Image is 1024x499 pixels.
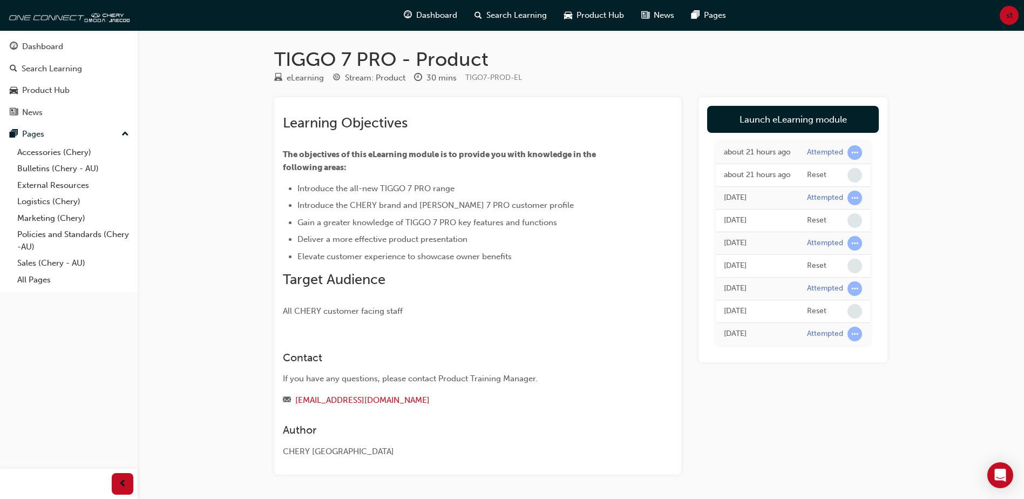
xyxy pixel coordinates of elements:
div: Tue Aug 26 2025 16:20:12 GMT+0800 (Australian Western Standard Time) [724,282,791,295]
span: Elevate customer experience to showcase owner benefits [297,252,512,261]
a: Accessories (Chery) [13,144,133,161]
div: Wed Aug 27 2025 12:04:42 GMT+0800 (Australian Western Standard Time) [724,169,791,181]
span: clock-icon [414,73,422,83]
div: Stream: Product [345,72,405,84]
span: guage-icon [404,9,412,22]
span: Introduce the all-new TIGGO 7 PRO range [297,184,455,193]
span: learningRecordVerb_ATTEMPT-icon [847,191,862,205]
div: Attempted [807,147,843,158]
a: Sales (Chery - AU) [13,255,133,272]
span: st [1006,9,1013,22]
span: learningRecordVerb_ATTEMPT-icon [847,236,862,251]
span: Gain a greater knowledge of TIGGO 7 PRO key features and functions [297,218,557,227]
div: News [22,106,43,119]
div: eLearning [287,72,324,84]
img: oneconnect [5,4,130,26]
a: Search Learning [4,59,133,79]
div: Attempted [807,193,843,203]
a: pages-iconPages [683,4,735,26]
span: car-icon [10,86,18,96]
div: Tue Aug 26 2025 16:36:17 GMT+0800 (Australian Western Standard Time) [724,214,791,227]
div: Dashboard [22,41,63,53]
span: pages-icon [10,130,18,139]
a: Marketing (Chery) [13,210,133,227]
span: learningResourceType_ELEARNING-icon [274,73,282,83]
div: Stream [333,71,405,85]
div: Tue Aug 26 2025 16:36:18 GMT+0800 (Australian Western Standard Time) [724,192,791,204]
span: news-icon [641,9,649,22]
a: Policies and Standards (Chery -AU) [13,226,133,255]
a: car-iconProduct Hub [555,4,633,26]
div: Reset [807,261,826,271]
span: Search Learning [486,9,547,22]
span: All CHERY customer facing staff [283,306,403,316]
a: Bulletins (Chery - AU) [13,160,133,177]
span: The objectives of this eLearning module is to provide you with knowledge in the following areas: [283,150,598,172]
span: Product Hub [577,9,624,22]
span: up-icon [121,127,129,141]
div: Pages [22,128,44,140]
div: Reset [807,215,826,226]
span: Dashboard [416,9,457,22]
button: Pages [4,124,133,144]
a: Launch eLearning module [707,106,879,133]
a: Logistics (Chery) [13,193,133,210]
div: Email [283,394,634,407]
h3: Author [283,424,634,436]
div: Reset [807,306,826,316]
span: learningRecordVerb_NONE-icon [847,168,862,183]
div: Tue Aug 26 2025 16:24:16 GMT+0800 (Australian Western Standard Time) [724,237,791,249]
h3: Contact [283,352,634,364]
span: Target Audience [283,271,385,288]
div: Attempted [807,238,843,248]
span: learningRecordVerb_NONE-icon [847,213,862,228]
span: Learning Objectives [283,114,408,131]
div: Reset [807,170,826,180]
span: search-icon [474,9,482,22]
span: Deliver a more effective product presentation [297,234,467,244]
a: News [4,103,133,123]
a: news-iconNews [633,4,683,26]
span: learningRecordVerb_ATTEMPT-icon [847,281,862,296]
div: Open Intercom Messenger [987,462,1013,488]
div: Search Learning [22,63,82,75]
span: prev-icon [119,477,127,491]
span: learningRecordVerb_ATTEMPT-icon [847,327,862,341]
button: st [1000,6,1019,25]
a: [EMAIL_ADDRESS][DOMAIN_NAME] [295,395,430,405]
span: learningRecordVerb_NONE-icon [847,259,862,273]
span: learningRecordVerb_ATTEMPT-icon [847,145,862,160]
div: Tue Aug 26 2025 16:14:25 GMT+0800 (Australian Western Standard Time) [724,328,791,340]
a: All Pages [13,272,133,288]
div: Attempted [807,284,843,294]
a: Dashboard [4,37,133,57]
div: Product Hub [22,84,70,97]
span: email-icon [283,396,291,406]
a: External Resources [13,177,133,194]
span: pages-icon [691,9,700,22]
span: car-icon [564,9,572,22]
span: search-icon [10,64,17,74]
div: Tue Aug 26 2025 16:20:11 GMT+0800 (Australian Western Standard Time) [724,305,791,318]
a: guage-iconDashboard [395,4,466,26]
span: Pages [704,9,726,22]
span: learningRecordVerb_NONE-icon [847,304,862,319]
span: Learning resource code [465,73,522,82]
a: search-iconSearch Learning [466,4,555,26]
div: If you have any questions, please contact Product Training Manager. [283,373,634,385]
span: guage-icon [10,42,18,52]
span: Introduce the CHERY brand and [PERSON_NAME] 7 PRO customer profile [297,200,574,210]
span: target-icon [333,73,341,83]
span: News [654,9,674,22]
div: Type [274,71,324,85]
h1: TIGGO 7 PRO - Product [274,48,887,71]
div: Wed Aug 27 2025 12:04:43 GMT+0800 (Australian Western Standard Time) [724,146,791,159]
div: Tue Aug 26 2025 16:24:15 GMT+0800 (Australian Western Standard Time) [724,260,791,272]
a: Product Hub [4,80,133,100]
div: Attempted [807,329,843,339]
button: DashboardSearch LearningProduct HubNews [4,35,133,124]
span: news-icon [10,108,18,118]
div: 30 mins [426,72,457,84]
